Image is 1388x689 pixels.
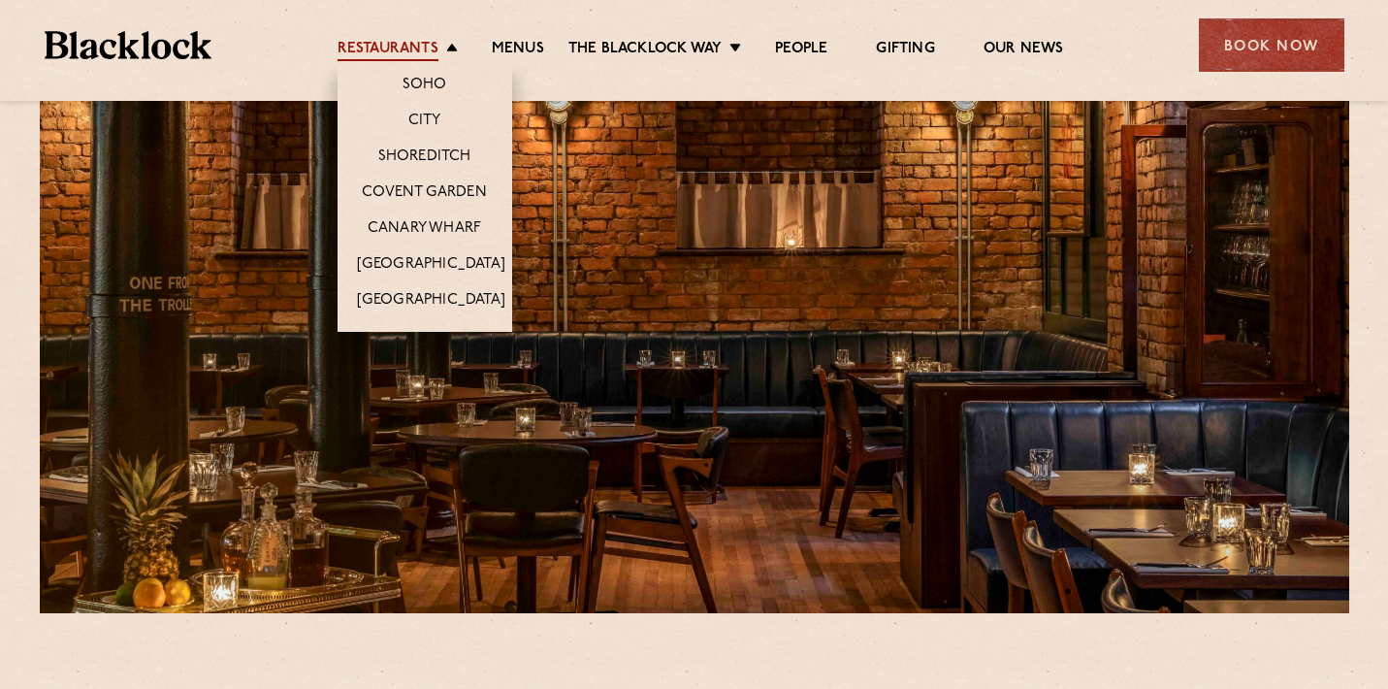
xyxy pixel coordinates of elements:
[368,219,481,241] a: Canary Wharf
[378,148,471,169] a: Shoreditch
[357,255,505,277] a: [GEOGRAPHIC_DATA]
[338,40,438,61] a: Restaurants
[492,40,544,61] a: Menus
[984,40,1064,61] a: Our News
[357,291,505,312] a: [GEOGRAPHIC_DATA]
[403,76,447,97] a: Soho
[45,31,212,59] img: BL_Textured_Logo-footer-cropped.svg
[775,40,827,61] a: People
[362,183,487,205] a: Covent Garden
[568,40,722,61] a: The Blacklock Way
[876,40,934,61] a: Gifting
[1199,18,1344,72] div: Book Now
[408,112,441,133] a: City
